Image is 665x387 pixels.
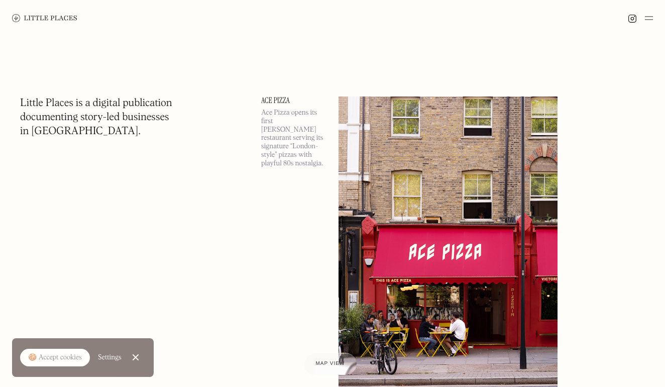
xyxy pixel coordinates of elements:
[304,353,357,375] a: Map view
[316,361,345,366] span: Map view
[20,96,172,139] h1: Little Places is a digital publication documenting story-led businesses in [GEOGRAPHIC_DATA].
[261,109,326,168] p: Ace Pizza opens its first [PERSON_NAME] restaurant serving its signature “London-style” pizzas wi...
[28,353,82,363] div: 🍪 Accept cookies
[261,96,326,105] a: Ace Pizza
[135,357,136,358] div: Close Cookie Popup
[20,349,90,367] a: 🍪 Accept cookies
[98,346,122,369] a: Settings
[98,354,122,361] div: Settings
[126,347,146,367] a: Close Cookie Popup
